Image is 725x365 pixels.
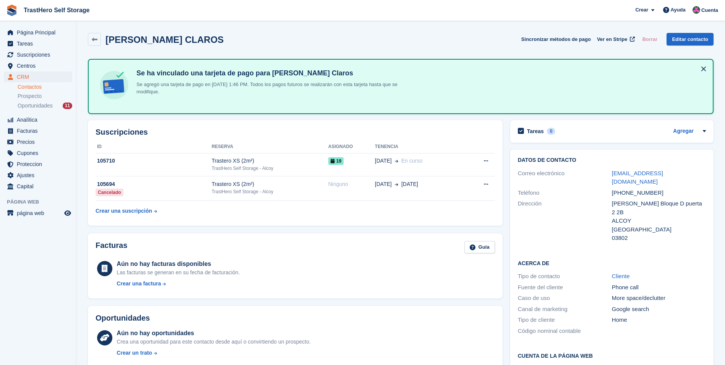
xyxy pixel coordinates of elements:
[63,103,72,109] div: 11
[63,209,72,218] a: Vista previa de la tienda
[117,269,240,277] div: Las facturas se generan en su fecha de facturación.
[18,92,72,100] a: Prospecto
[96,207,152,215] div: Crear una suscripción
[375,180,392,188] span: [DATE]
[518,272,612,281] div: Tipo de contacto
[17,114,63,125] span: Analítica
[4,208,72,218] a: menú
[328,141,375,153] th: Asignado
[17,159,63,169] span: Proteccion
[4,27,72,38] a: menu
[117,280,161,288] div: Crear una factura
[17,38,63,49] span: Tareas
[4,114,72,125] a: menu
[4,125,72,136] a: menu
[6,5,18,16] img: stora-icon-8386f47178a22dfd0bd8f6a31ec36ba5ce8667c1dd55bd0f319d3a0aa187defe.svg
[4,159,72,169] a: menu
[17,27,63,38] span: Página Principal
[612,199,706,217] div: [PERSON_NAME] Bloque D puerta 2 2B
[518,327,612,336] div: Código nominal contable
[597,36,627,43] span: Ver en Stripe
[612,305,706,314] div: Google search
[518,316,612,324] div: Tipo de cliente
[594,33,636,46] a: Ver en Stripe
[521,33,591,46] button: Sincronizar métodos de pago
[527,128,544,135] h2: Tareas
[693,6,700,14] img: Marua Grioui
[639,33,661,46] button: Borrar
[671,6,686,14] span: Ayuda
[133,81,401,96] p: Se agregó una tarjeta de pago en [DATE] 1:46 PM. Todos los pagos futuros se realizarán con esta t...
[117,329,310,338] div: Aún no hay oportunidades
[212,165,328,172] div: TrastHero Self Storage - Alcoy
[375,157,392,165] span: [DATE]
[518,294,612,303] div: Caso de uso
[117,280,240,288] a: Crear una factura
[464,241,495,254] a: Guía
[96,241,127,254] h2: Facturas
[17,72,63,82] span: CRM
[117,349,310,357] a: Crear un trato
[612,234,706,243] div: 03802
[18,102,53,109] span: Oportunidades
[4,137,72,147] a: menu
[547,128,556,135] div: 0
[212,180,328,188] div: Trastero XS (2m²)
[96,204,157,218] a: Crear una suscripción
[518,352,706,359] h2: Cuenta de la página web
[18,83,72,91] a: Contactos
[612,283,706,292] div: Phone call
[117,338,310,346] div: Crea una oportunidad para este contacto desde aquí o convirtiendo un prospecto.
[96,128,495,137] h2: Suscripciones
[401,180,418,188] span: [DATE]
[328,180,375,188] div: Ninguno
[133,69,401,78] h4: Se ha vinculado una tarjeta de pago para [PERSON_NAME] Claros
[518,283,612,292] div: Fuente del cliente
[612,189,706,197] div: [PHONE_NUMBER]
[518,259,706,267] h2: Acerca de
[96,314,150,323] h2: Oportunidades
[17,49,63,60] span: Suscripciones
[4,49,72,60] a: menu
[17,125,63,136] span: Facturas
[4,60,72,71] a: menu
[18,102,72,110] a: Oportunidades 11
[98,69,130,101] img: card-linked-ebf98d0992dc2aeb22e95c0e3c79077019eb2392cfd83c6a337811c24bc77127.svg
[4,148,72,158] a: menu
[401,158,422,164] span: En curso
[328,157,344,165] span: 19
[667,33,714,46] a: Editar contacto
[701,7,718,14] span: Cuenta
[18,93,42,100] span: Prospecto
[612,217,706,225] div: ALCOY
[4,72,72,82] a: menu
[4,181,72,192] a: menu
[375,141,465,153] th: Tenencia
[7,198,76,206] span: Página web
[96,180,212,188] div: 105694
[612,170,663,185] a: [EMAIL_ADDRESS][DOMAIN_NAME]
[612,294,706,303] div: More space/declutter
[105,34,224,45] h2: [PERSON_NAME] CLAROS
[518,169,612,186] div: Correo electrónico
[518,199,612,243] div: Dirección
[4,38,72,49] a: menu
[4,170,72,181] a: menu
[635,6,648,14] span: Crear
[212,188,328,195] div: TrastHero Self Storage - Alcoy
[673,127,694,136] a: Agregar
[17,170,63,181] span: Ajustes
[612,225,706,234] div: [GEOGRAPHIC_DATA]
[17,137,63,147] span: Precios
[96,141,212,153] th: ID
[17,208,63,218] span: página web
[518,157,706,163] h2: Datos de contacto
[612,273,630,279] a: Cliente
[518,305,612,314] div: Canal de marketing
[21,4,93,16] a: TrastHero Self Storage
[212,157,328,165] div: Trastero XS (2m²)
[518,189,612,197] div: Teléfono
[96,157,212,165] div: 105710
[17,148,63,158] span: Cupones
[117,349,152,357] div: Crear un trato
